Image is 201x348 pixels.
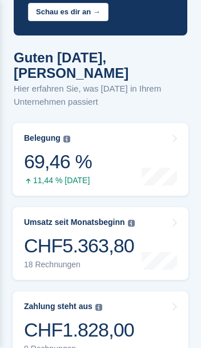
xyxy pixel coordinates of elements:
div: Belegung [24,133,61,143]
div: Umsatz seit Monatsbeginn [24,217,125,227]
div: CHF1.828,00 [24,318,134,342]
p: Hier erfahren Sie, was [DATE] in Ihrem Unternehmen passiert [14,82,187,108]
img: icon-info-grey-7440780725fd019a000dd9b08b2336e03edf1995a4989e88bcd33f0948082b44.svg [95,304,102,311]
img: icon-info-grey-7440780725fd019a000dd9b08b2336e03edf1995a4989e88bcd33f0948082b44.svg [63,136,70,143]
div: CHF5.363,80 [24,234,135,258]
a: Umsatz seit Monatsbeginn CHF5.363,80 18 Rechnungen [13,207,188,280]
a: Belegung 69,46 % 11,44 % [DATE] [13,123,188,196]
div: Zahlung steht aus [24,302,93,311]
div: 11,44 % [DATE] [24,176,92,185]
div: 69,46 % [24,150,92,173]
div: 18 Rechnungen [24,260,135,270]
img: icon-info-grey-7440780725fd019a000dd9b08b2336e03edf1995a4989e88bcd33f0948082b44.svg [128,220,135,227]
h1: Guten [DATE], [PERSON_NAME] [14,50,187,81]
button: Schau es dir an → [28,3,108,22]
